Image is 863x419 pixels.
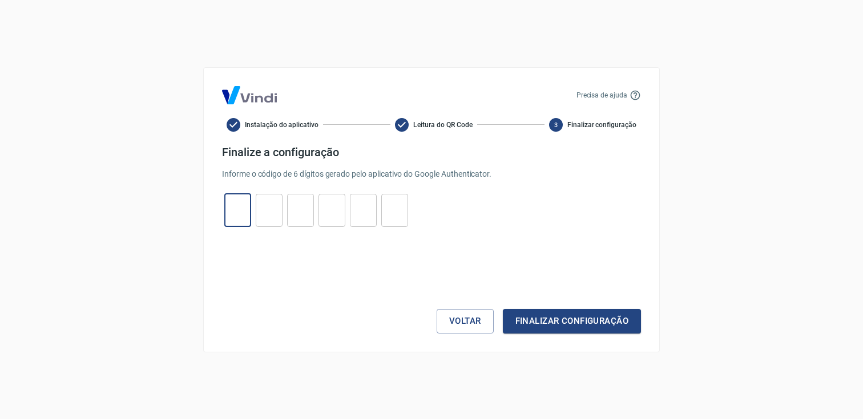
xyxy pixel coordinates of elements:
[222,168,641,180] p: Informe o código de 6 dígitos gerado pelo aplicativo do Google Authenticator.
[245,120,318,130] span: Instalação do aplicativo
[413,120,472,130] span: Leitura do QR Code
[554,121,558,128] text: 3
[576,90,627,100] p: Precisa de ajuda
[503,309,641,333] button: Finalizar configuração
[222,86,277,104] img: Logo Vind
[567,120,636,130] span: Finalizar configuração
[222,145,641,159] h4: Finalize a configuração
[437,309,494,333] button: Voltar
